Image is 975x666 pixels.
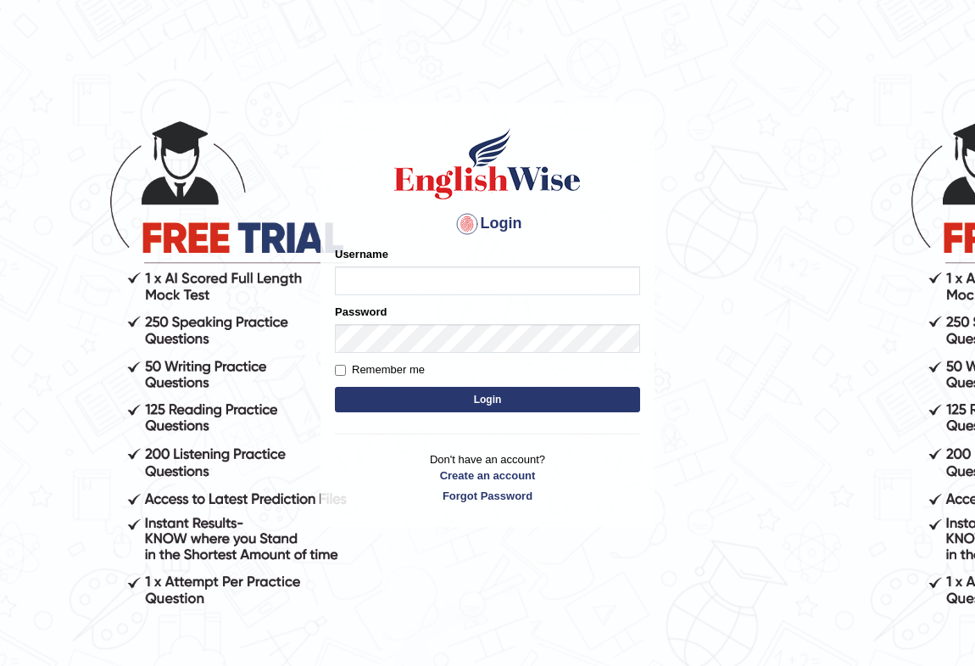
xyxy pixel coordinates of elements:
[335,451,640,504] p: Don't have an account?
[335,387,640,412] button: Login
[335,246,388,262] label: Username
[335,210,640,238] h4: Login
[335,488,640,504] a: Forgot Password
[335,361,425,378] label: Remember me
[335,365,346,376] input: Remember me
[391,126,584,202] img: Logo of English Wise sign in for intelligent practice with AI
[335,467,640,484] a: Create an account
[335,304,387,320] label: Password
